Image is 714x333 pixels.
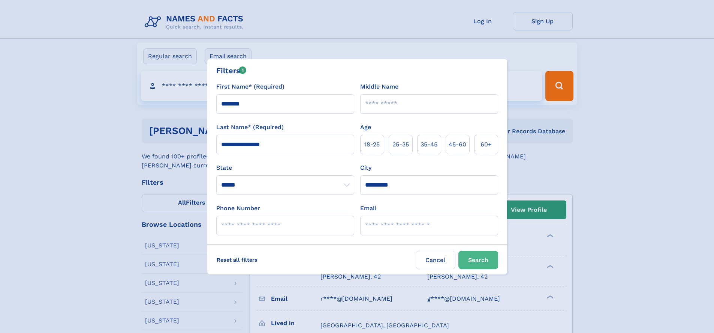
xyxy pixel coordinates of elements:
[480,140,492,149] span: 60+
[392,140,409,149] span: 25‑35
[360,204,376,213] label: Email
[360,82,398,91] label: Middle Name
[364,140,380,149] span: 18‑25
[458,251,498,269] button: Search
[216,65,247,76] div: Filters
[212,251,262,269] label: Reset all filters
[416,251,455,269] label: Cancel
[216,204,260,213] label: Phone Number
[421,140,437,149] span: 35‑45
[216,123,284,132] label: Last Name* (Required)
[216,82,284,91] label: First Name* (Required)
[360,163,371,172] label: City
[216,163,354,172] label: State
[360,123,371,132] label: Age
[449,140,466,149] span: 45‑60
